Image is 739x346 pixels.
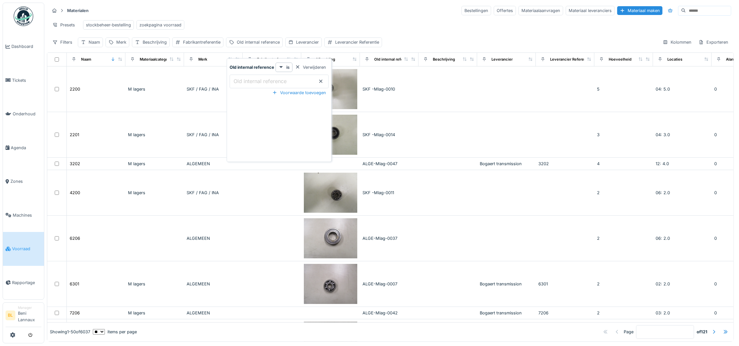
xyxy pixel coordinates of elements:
[491,57,513,62] div: Leverancier
[597,86,650,92] div: 5
[10,178,41,184] span: Zones
[89,39,100,45] div: Naam
[270,88,329,97] div: Voorwaarde toevoegen
[462,6,491,15] div: Bestellingen
[304,264,357,304] img: 6301
[232,77,288,85] label: Old internal reference
[64,7,91,14] strong: Materialen
[519,6,563,15] div: Materiaalaanvragen
[14,7,33,26] img: Badge_color-CXgf-gQk.svg
[480,310,522,315] span: Bogaert transmission
[656,161,669,166] span: 12: 4.0
[362,281,416,287] div: ALGE-Mlag-0007
[187,86,240,92] div: SKF / FAG / INA
[187,161,240,167] div: ALGEMEEN
[597,161,650,167] div: 4
[538,281,548,286] span: 6301
[257,57,291,62] div: Fabrikantreferentie
[50,37,75,47] div: Filters
[183,39,220,45] div: Fabrikantreferentie
[362,161,416,167] div: ALGE-Mlag-0047
[656,236,670,241] span: 06: 2.0
[128,190,181,196] div: M lagers
[667,57,682,62] div: Locaties
[296,39,319,45] div: Leverancier
[11,145,41,151] span: Agenda
[374,57,413,62] div: Old internal reference
[656,310,670,315] span: 03: 2.0
[538,161,549,166] span: 3202
[128,161,181,167] div: M lagers
[198,57,207,62] div: Merk
[128,281,181,287] div: M lagers
[433,57,455,62] div: Beschrijving
[362,86,416,92] div: SKF -Mlag-0010
[656,132,670,137] span: 04: 3.0
[70,190,80,196] div: 4200
[597,281,650,287] div: 2
[70,161,80,167] div: 3202
[597,190,650,196] div: 2
[116,39,126,45] div: Merk
[362,132,416,138] div: SKF -Mlag-0014
[624,329,633,335] div: Page
[81,57,91,62] div: Naam
[566,6,615,15] div: Materiaal leveranciers
[660,37,694,47] div: Kolommen
[480,281,522,286] span: Bogaert transmission
[617,6,662,15] div: Materiaal maken
[70,235,80,241] div: 6206
[304,173,357,213] img: 4200
[70,86,80,92] div: 2200
[292,63,329,72] div: Verwijderen
[139,22,181,28] div: zoekpagina voorraad
[696,37,731,47] div: Exporteren
[550,57,591,62] div: Leverancier Referentie
[609,57,632,62] div: Hoeveelheid
[187,281,240,287] div: ALGEMEEN
[86,22,131,28] div: stockbeheer-bestelling
[656,190,670,195] span: 06: 2.0
[11,43,41,50] span: Dashboard
[286,64,290,70] strong: is
[12,77,41,83] span: Tickets
[362,190,416,196] div: SKF -Mlag-0011
[12,246,41,252] span: Voorraad
[128,86,181,92] div: M lagers
[70,281,79,287] div: 6301
[13,111,41,117] span: Onderhoud
[237,39,280,45] div: Old internal reference
[316,57,335,62] div: Afbeelding
[362,235,416,241] div: ALGE-Mlag-0037
[143,39,167,45] div: Beschrijving
[6,310,15,320] li: BL
[335,39,379,45] div: Leverancier Referentie
[70,310,80,316] div: 7206
[70,132,79,138] div: 2201
[128,310,181,316] div: M lagers
[230,64,274,70] strong: Old internal reference
[597,132,650,138] div: 3
[187,132,240,138] div: SKF / FAG / INA
[12,280,41,286] span: Rapportage
[187,235,240,241] div: ALGEMEEN
[93,329,137,335] div: items per page
[538,310,548,315] span: 7206
[50,329,90,335] div: Showing 1 - 50 of 6037
[697,329,707,335] strong: of 121
[597,235,650,241] div: 2
[187,190,240,196] div: SKF / FAG / INA
[656,281,670,286] span: 02: 2.0
[50,20,78,30] div: Presets
[304,218,357,258] img: 6206
[128,132,181,138] div: M lagers
[480,161,522,166] span: Bogaert transmission
[597,310,650,316] div: 2
[13,212,41,218] span: Machines
[187,310,240,316] div: ALGEMEEN
[140,57,173,62] div: Materiaalcategorie
[362,310,416,316] div: ALGE-Mlag-0042
[494,6,516,15] div: Offertes
[18,305,41,325] li: Beni Lannaux
[656,87,670,92] span: 04: 5.0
